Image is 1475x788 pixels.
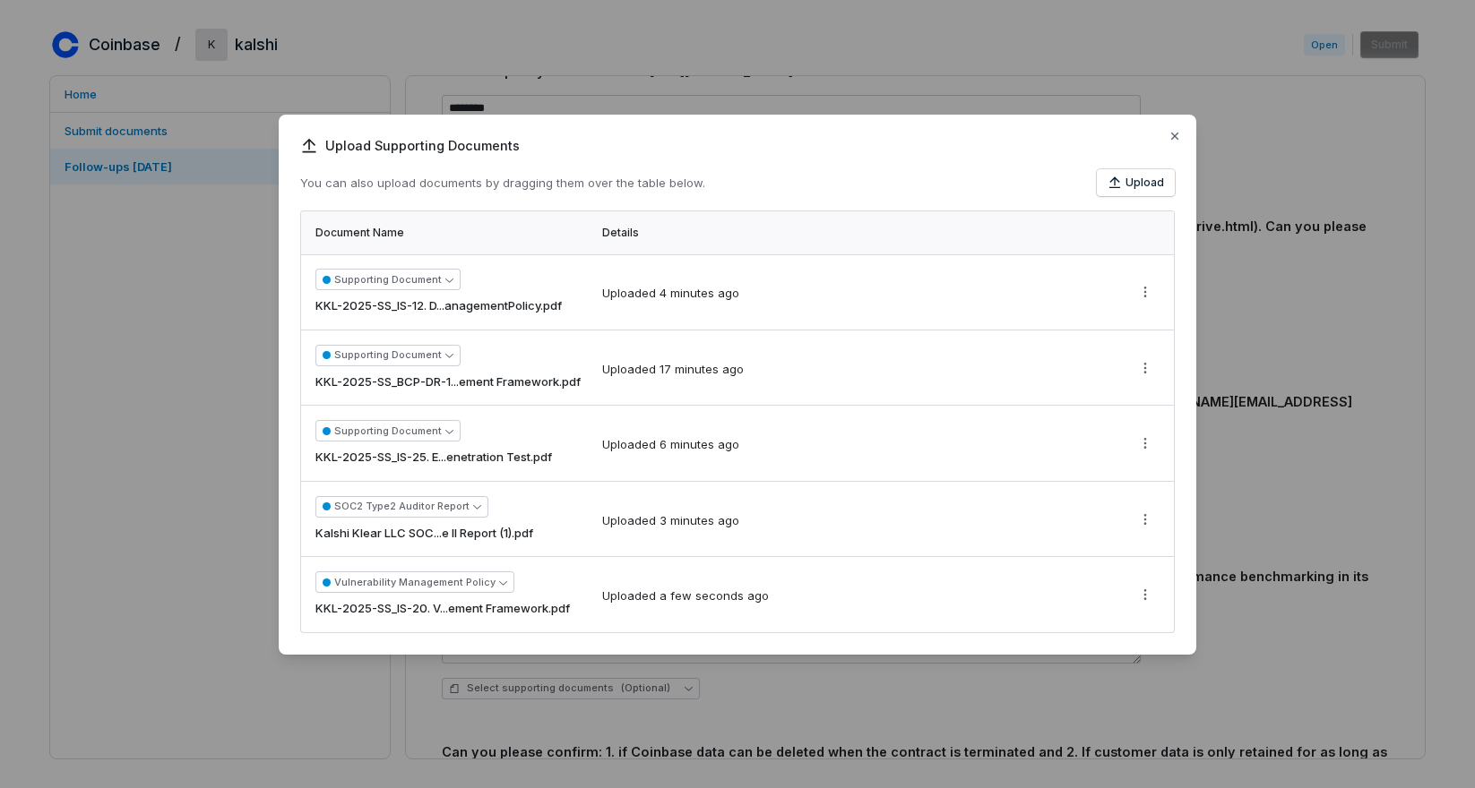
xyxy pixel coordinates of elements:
[300,175,705,193] p: You can also upload documents by dragging them over the table below.
[1131,430,1160,457] button: More actions
[660,361,744,379] div: 17 minutes ago
[602,361,744,379] div: Uploaded
[315,420,461,441] button: Supporting Document
[315,297,562,315] span: KKL-2025-SS_IS-12. D...anagementPolicy.pdf
[602,226,1109,240] div: Details
[315,496,488,518] button: SOC2 Type2 Auditor Report
[1131,278,1160,305] button: More actions
[1131,506,1160,533] button: More actions
[1097,169,1175,196] button: Upload
[660,285,739,303] div: 4 minutes ago
[602,587,769,605] div: Uploaded
[315,226,581,240] div: Document Name
[315,449,552,467] span: KKL-2025-SS_IS-25. E...enetration Test.pdf
[300,136,1175,155] span: Upload Supporting Documents
[315,571,514,593] button: Vulnerability Management Policy
[1131,581,1160,608] button: More actions
[660,587,769,605] div: a few seconds ago
[1131,355,1160,381] button: More actions
[602,285,739,303] div: Uploaded
[660,512,739,530] div: 3 minutes ago
[315,345,461,366] button: Supporting Document
[660,436,739,454] div: 6 minutes ago
[315,269,461,290] button: Supporting Document
[602,512,739,530] div: Uploaded
[602,436,739,454] div: Uploaded
[315,600,570,618] span: KKL-2025-SS_IS-20. V...ement Framework.pdf
[315,373,581,391] span: KKL-2025-SS_BCP-DR-1...ement Framework.pdf
[315,525,533,543] span: Kalshi Klear LLC SOC...e II Report (1).pdf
